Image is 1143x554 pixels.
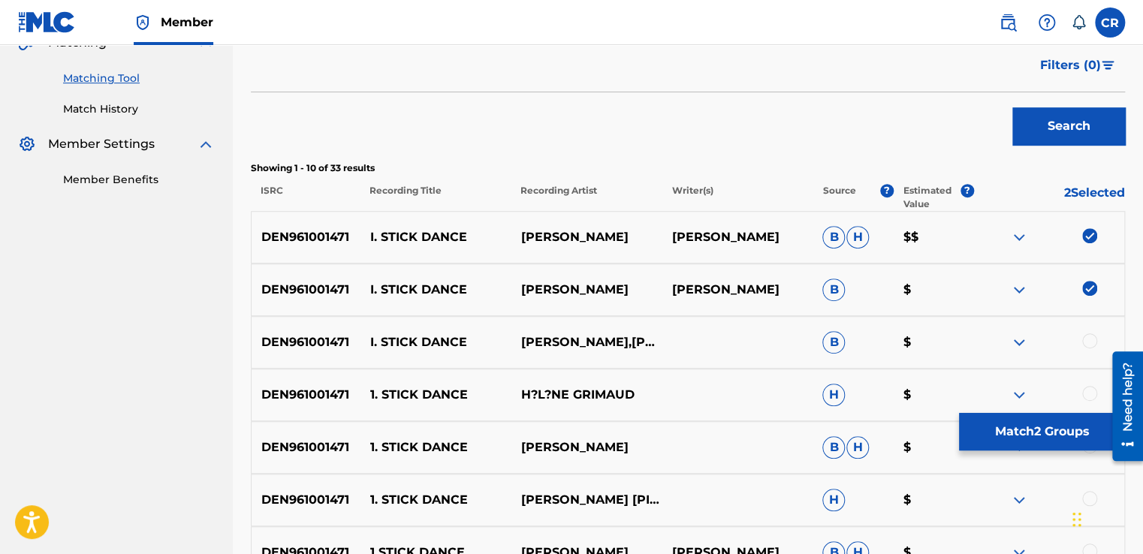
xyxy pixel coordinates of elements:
[1082,281,1097,296] img: deselect
[1010,386,1028,404] img: expand
[1068,482,1143,554] iframe: Chat Widget
[252,491,360,509] p: DEN961001471
[134,14,152,32] img: Top Rightsholder
[903,184,961,211] p: Estimated Value
[252,281,360,299] p: DEN961001471
[822,331,845,354] span: B
[252,438,360,456] p: DEN961001471
[822,489,845,511] span: H
[511,281,662,299] p: [PERSON_NAME]
[974,184,1125,211] p: 2 Selected
[893,491,973,509] p: $
[63,71,215,86] a: Matching Tool
[822,436,845,459] span: B
[1010,228,1028,246] img: expand
[1040,56,1101,74] span: Filters ( 0 )
[511,228,662,246] p: [PERSON_NAME]
[161,14,213,31] span: Member
[511,386,662,404] p: H?L?NE GRIMAUD
[511,333,662,351] p: [PERSON_NAME],[PERSON_NAME]
[893,228,973,246] p: $$
[662,184,813,211] p: Writer(s)
[1032,8,1062,38] div: Help
[822,384,845,406] span: H
[511,491,662,509] p: [PERSON_NAME] [PIANO]
[197,135,215,153] img: expand
[360,281,511,299] p: I. STICK DANCE
[251,161,1125,175] p: Showing 1 - 10 of 33 results
[360,386,511,404] p: 1. STICK DANCE
[1072,497,1081,542] div: Drag
[1038,14,1056,32] img: help
[1012,107,1125,145] button: Search
[18,11,76,33] img: MLC Logo
[63,101,215,117] a: Match History
[880,184,894,197] span: ?
[893,386,973,404] p: $
[959,413,1125,450] button: Match2 Groups
[1082,228,1097,243] img: deselect
[1010,281,1028,299] img: expand
[993,8,1023,38] a: Public Search
[1101,346,1143,467] iframe: Resource Center
[18,135,36,153] img: Member Settings
[360,491,511,509] p: 1. STICK DANCE
[999,14,1017,32] img: search
[63,172,215,188] a: Member Benefits
[662,281,813,299] p: [PERSON_NAME]
[360,438,511,456] p: 1. STICK DANCE
[48,135,155,153] span: Member Settings
[893,281,973,299] p: $
[1010,491,1028,509] img: expand
[511,184,662,211] p: Recording Artist
[1095,8,1125,38] div: User Menu
[961,184,974,197] span: ?
[662,228,813,246] p: [PERSON_NAME]
[1071,15,1086,30] div: Notifications
[252,386,360,404] p: DEN961001471
[823,184,856,211] p: Source
[511,438,662,456] p: [PERSON_NAME]
[846,436,869,459] span: H
[252,333,360,351] p: DEN961001471
[893,333,973,351] p: $
[1102,61,1114,70] img: filter
[846,226,869,248] span: H
[251,184,360,211] p: ISRC
[360,184,511,211] p: Recording Title
[252,228,360,246] p: DEN961001471
[360,228,511,246] p: I. STICK DANCE
[360,333,511,351] p: I. STICK DANCE
[822,279,845,301] span: B
[822,226,845,248] span: B
[893,438,973,456] p: $
[1031,47,1125,84] button: Filters (0)
[1010,333,1028,351] img: expand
